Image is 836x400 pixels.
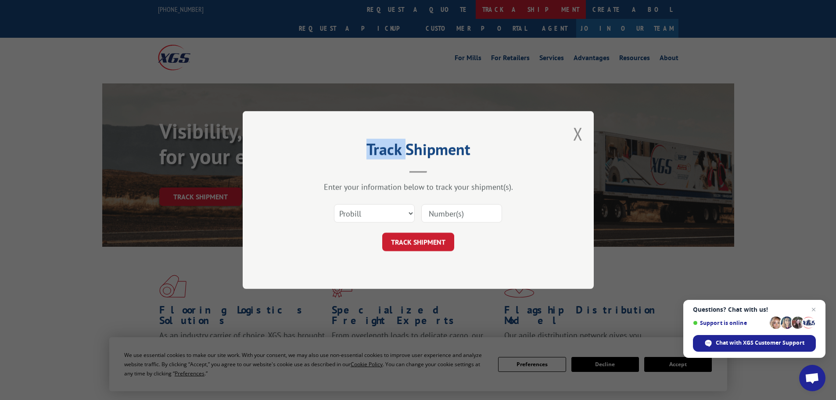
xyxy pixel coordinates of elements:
[716,339,804,347] span: Chat with XGS Customer Support
[287,182,550,192] div: Enter your information below to track your shipment(s).
[799,365,825,391] div: Open chat
[693,320,767,326] span: Support is online
[421,204,502,223] input: Number(s)
[287,143,550,160] h2: Track Shipment
[808,304,819,315] span: Close chat
[693,306,816,313] span: Questions? Chat with us!
[693,335,816,352] div: Chat with XGS Customer Support
[382,233,454,251] button: TRACK SHIPMENT
[573,122,583,145] button: Close modal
